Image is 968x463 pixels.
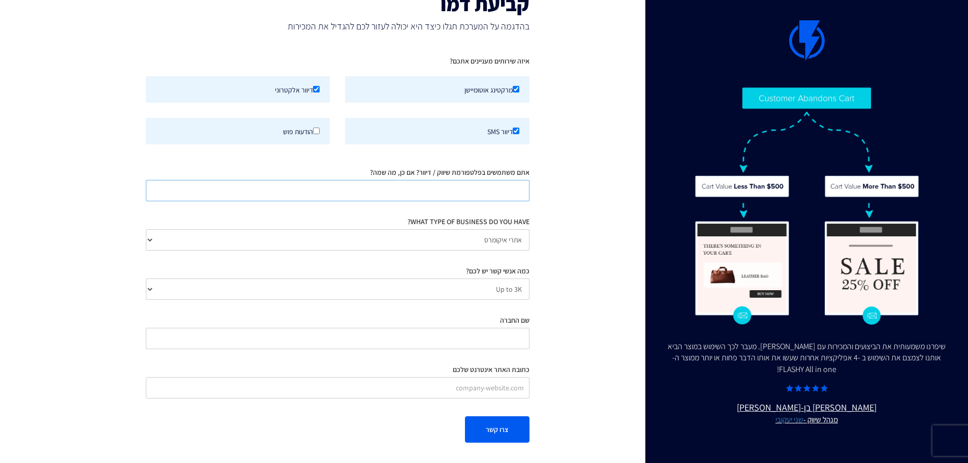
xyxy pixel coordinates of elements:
[345,76,529,103] label: מרקטינג אוטומיישן
[500,315,529,325] label: שם החברה
[146,76,330,103] label: דיוור אלקטרוני
[666,401,948,425] u: [PERSON_NAME] בן-[PERSON_NAME]
[146,20,529,33] span: בהדגמה על המערכת תגלו כיצד היא יכולה לעזור לכם להגדיל את המכירות
[450,56,529,66] label: איזה שירותים מעניינים אתכם?
[513,128,519,134] input: דיוור SMS
[146,118,330,144] label: הודעות פוש
[370,167,529,177] label: אתם משתמשים בפלטפורמת שיווק / דיוור? אם כן, מה שמה?
[694,86,920,325] img: Flashy
[466,266,529,276] label: כמה אנשי קשר יש לכם?
[666,341,948,376] div: שיפרנו משמעותית את הביצועים והמכירות עם [PERSON_NAME]. מעבר לכך השימוש במוצר הביא אותנו לצמצם את ...
[313,86,320,92] input: דיוור אלקטרוני
[453,364,529,375] label: כתובת האתר אינטרנט שלכם
[465,416,529,443] button: צרו קשר
[408,217,529,227] label: WHAT TYPE OF BUSINESS DO YOU HAVE?
[775,414,803,424] a: שני יעקובי
[666,414,948,425] small: מנהל שיווק -
[146,377,529,398] input: company-website.com
[513,86,519,92] input: מרקטינג אוטומיישן
[345,118,529,144] label: דיוור SMS
[313,128,320,134] input: הודעות פוש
